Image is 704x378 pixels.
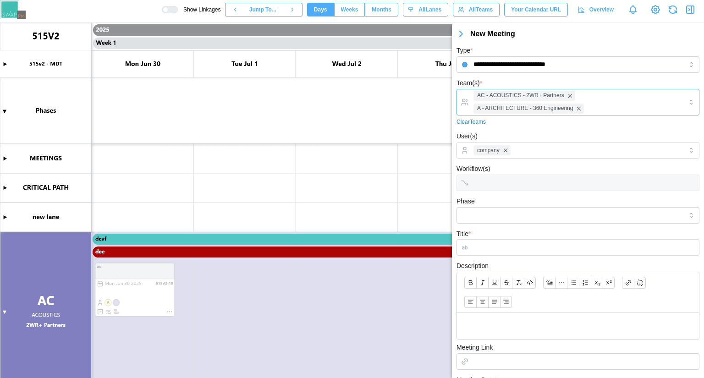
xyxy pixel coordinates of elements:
button: Bullet list [567,277,579,289]
button: Align text: right [500,296,512,308]
span: Jump To... [249,3,276,16]
span: A - ARCHITECTURE - 360 Engineering [477,104,573,113]
button: Bold [464,277,476,289]
span: Show Linkages [178,6,220,13]
label: User(s) [456,131,478,142]
a: View Project [649,3,662,16]
button: Subscript [591,277,603,289]
button: Link [622,277,634,289]
span: Weeks [341,3,358,16]
button: Close Drawer [684,3,697,16]
span: Days [314,3,327,16]
span: Your Calendar URL [511,3,561,16]
span: Months [372,3,391,16]
div: New Meeting [470,28,704,40]
button: Superscript [603,277,615,289]
label: Phase [456,197,475,207]
label: Meeting Link [456,343,493,353]
span: Overview [589,3,614,16]
button: Horizontal line [555,277,567,289]
span: company [477,146,500,155]
label: Type [456,46,473,56]
button: Strikethrough [500,277,512,289]
button: Remove link [634,277,646,289]
span: All Lanes [418,3,441,16]
button: Refresh Grid [666,3,679,16]
label: Title [456,229,471,239]
button: Align text: left [464,296,476,308]
span: AC - ACOUSTICS - 2WR+ Partners [477,91,564,100]
label: Description [456,261,489,271]
label: Workflow(s) [456,164,490,174]
button: Ordered list [579,277,591,289]
button: Italic [476,277,488,289]
a: Clear Teams [456,118,486,126]
button: Code [524,277,536,289]
button: Blockquote [543,277,555,289]
span: All Teams [469,3,493,16]
button: Clear formatting [512,277,524,289]
label: Team(s) [456,78,482,88]
button: Align text: justify [488,296,500,308]
a: Notifications [625,2,641,17]
button: Align text: center [476,296,488,308]
button: Underline [488,277,500,289]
